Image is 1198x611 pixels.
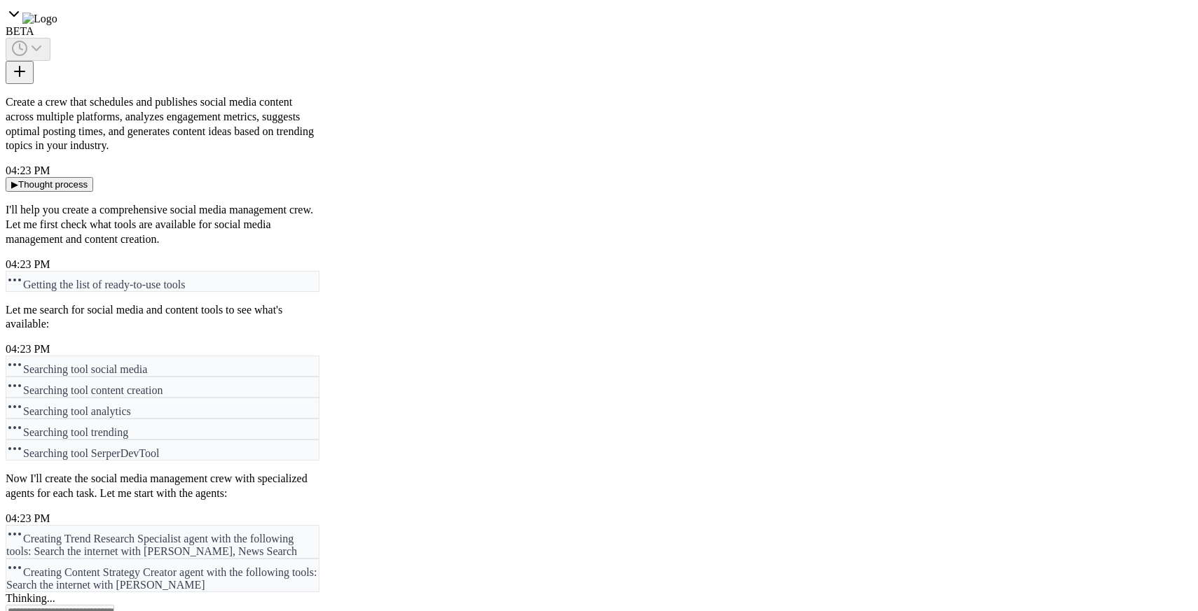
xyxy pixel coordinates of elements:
[6,303,319,332] p: Let me search for social media and content tools to see what's available:
[23,426,128,438] span: Searching tool trending
[23,363,147,375] span: Searching tool social media
[6,38,50,61] button: Switch to previous chat
[11,179,18,190] span: ▶
[6,203,319,246] p: I'll help you create a comprehensive social media management crew. Let me first check what tools ...
[23,405,131,417] span: Searching tool analytics
[23,279,186,290] span: Getting the list of ready-to-use tools
[6,258,319,271] div: 04:23 PM
[6,566,317,591] span: Creating Content Strategy Creator agent with the following tools: Search the internet with [PERSO...
[6,533,297,557] span: Creating Trend Research Specialist agent with the following tools: Search the internet with [PERS...
[6,95,319,153] p: Create a crew that schedules and publishes social media content across multiple platforms, analyz...
[6,343,319,356] div: 04:23 PM
[6,25,319,38] div: BETA
[23,447,159,459] span: Searching tool SerperDevTool
[22,13,57,25] img: Logo
[6,177,93,192] button: ▶Thought process
[6,61,34,84] button: Start a new chat
[23,384,163,396] span: Searching tool content creation
[6,164,319,177] div: 04:23 PM
[18,179,88,190] span: Thought process
[6,472,319,501] p: Now I'll create the social media management crew with specialized agents for each task. Let me st...
[6,592,55,604] span: Thinking...
[6,512,319,525] div: 04:23 PM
